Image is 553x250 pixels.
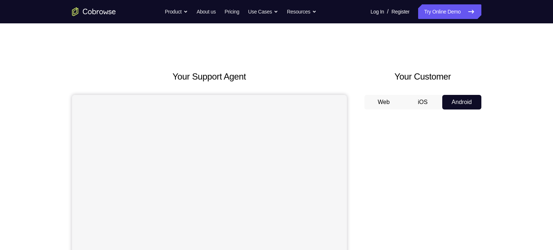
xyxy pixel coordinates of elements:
[442,95,481,109] button: Android
[371,4,384,19] a: Log In
[364,95,404,109] button: Web
[391,4,409,19] a: Register
[403,95,442,109] button: iOS
[364,70,481,83] h2: Your Customer
[248,4,278,19] button: Use Cases
[287,4,317,19] button: Resources
[72,7,116,16] a: Go to the home page
[165,4,188,19] button: Product
[197,4,216,19] a: About us
[224,4,239,19] a: Pricing
[72,70,347,83] h2: Your Support Agent
[387,7,389,16] span: /
[418,4,481,19] a: Try Online Demo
